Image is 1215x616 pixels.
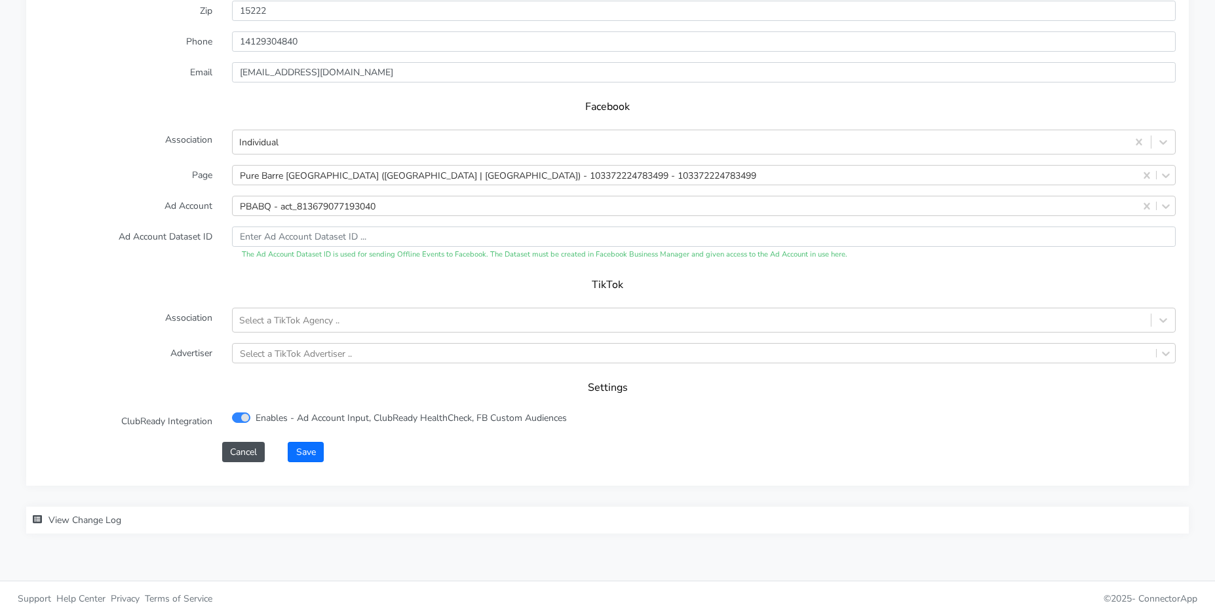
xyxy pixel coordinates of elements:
label: Association [29,308,222,333]
p: © 2025 - [617,592,1197,606]
input: Enter Zip .. [232,1,1176,21]
label: ClubReady Integration [29,411,222,431]
span: Privacy [111,592,140,605]
div: PBABQ - act_813679077193040 [240,199,376,213]
label: Advertiser [29,343,222,363]
input: Enter Ad Account Dataset ID ... [232,226,1176,247]
div: Pure Barre [GEOGRAPHIC_DATA] ([GEOGRAPHIC_DATA] | [GEOGRAPHIC_DATA]) - 103372224783499 - 10337222... [240,168,756,182]
input: Enter phone ... [232,31,1176,52]
h5: Facebook [52,101,1163,113]
span: Support [18,592,51,605]
div: Select a TikTok Agency .. [239,314,339,327]
label: Zip [29,1,222,21]
input: Enter Email ... [232,62,1176,82]
div: Select a TikTok Advertiser .. [240,346,352,360]
span: ConnectorApp [1138,592,1197,605]
button: Cancel [222,442,265,462]
label: Enables - Ad Account Input, ClubReady HealthCheck, FB Custom Audiences [256,411,567,425]
label: Ad Account Dataset ID [29,226,222,261]
label: Phone [29,31,222,52]
label: Ad Account [29,196,222,216]
h5: Settings [52,382,1163,394]
label: Page [29,165,222,185]
button: Save [288,442,323,462]
h5: TikTok [52,279,1163,291]
label: Association [29,130,222,154]
span: Terms of Service [145,592,212,605]
div: Individual [239,136,279,149]
div: The Ad Account Dataset ID is used for sending Offline Events to Facebook. The Dataset must be cre... [232,249,1176,261]
label: Email [29,62,222,82]
span: View Change Log [48,514,121,526]
span: Help Center [56,592,106,605]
